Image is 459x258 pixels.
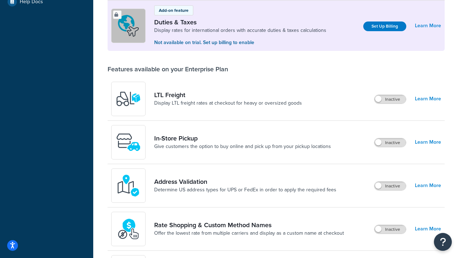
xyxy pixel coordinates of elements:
[108,65,228,73] div: Features available on your Enterprise Plan
[116,130,141,155] img: wfgcfpwTIucLEAAAAASUVORK5CYII=
[374,225,406,234] label: Inactive
[154,91,302,99] a: LTL Freight
[374,95,406,104] label: Inactive
[363,21,406,31] a: Set Up Billing
[374,182,406,190] label: Inactive
[415,21,441,31] a: Learn More
[374,138,406,147] label: Inactive
[154,134,331,142] a: In-Store Pickup
[154,39,326,47] p: Not available on trial. Set up billing to enable
[116,86,141,111] img: y79ZsPf0fXUFUhFXDzUgf+ktZg5F2+ohG75+v3d2s1D9TjoU8PiyCIluIjV41seZevKCRuEjTPPOKHJsQcmKCXGdfprl3L4q7...
[415,224,441,234] a: Learn More
[154,178,336,186] a: Address Validation
[116,173,141,198] img: kIG8fy0lQAAAABJRU5ErkJggg==
[159,7,189,14] p: Add-on feature
[154,230,344,237] a: Offer the lowest rate from multiple carriers and display as a custom name at checkout
[434,233,452,251] button: Open Resource Center
[415,94,441,104] a: Learn More
[154,221,344,229] a: Rate Shopping & Custom Method Names
[116,216,141,242] img: icon-duo-feat-rate-shopping-ecdd8bed.png
[154,100,302,107] a: Display LTL freight rates at checkout for heavy or oversized goods
[154,143,331,150] a: Give customers the option to buy online and pick up from your pickup locations
[154,18,326,26] a: Duties & Taxes
[154,186,336,193] a: Determine US address types for UPS or FedEx in order to apply the required fees
[415,137,441,147] a: Learn More
[154,27,326,34] a: Display rates for international orders with accurate duties & taxes calculations
[415,181,441,191] a: Learn More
